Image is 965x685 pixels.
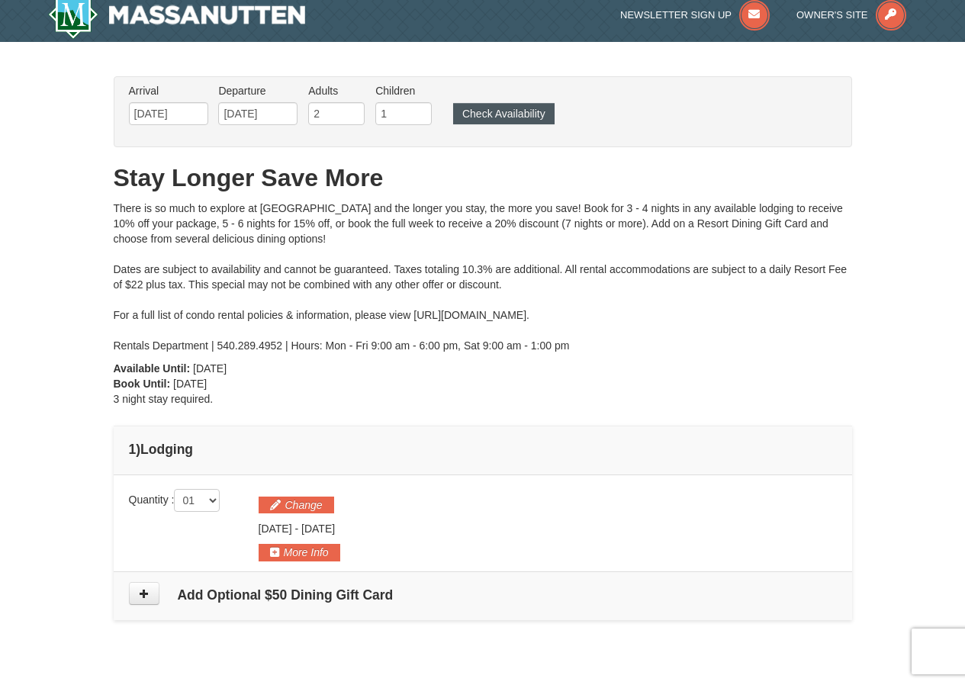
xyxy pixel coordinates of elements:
label: Adults [308,83,365,98]
span: [DATE] [173,378,207,390]
div: There is so much to explore at [GEOGRAPHIC_DATA] and the longer you stay, the more you save! Book... [114,201,852,353]
span: ) [136,442,140,457]
span: [DATE] [301,523,335,535]
span: - [294,523,298,535]
a: Owner's Site [796,9,906,21]
a: Newsletter Sign Up [620,9,770,21]
span: Owner's Site [796,9,868,21]
strong: Available Until: [114,362,191,375]
span: [DATE] [259,523,292,535]
h4: 1 Lodging [129,442,837,457]
span: 3 night stay required. [114,393,214,405]
span: [DATE] [193,362,227,375]
button: Check Availability [453,103,555,124]
h1: Stay Longer Save More [114,162,852,193]
button: More Info [259,544,340,561]
span: Newsletter Sign Up [620,9,732,21]
span: Quantity : [129,494,220,506]
button: Change [259,497,334,513]
h4: Add Optional $50 Dining Gift Card [129,587,837,603]
label: Departure [218,83,298,98]
label: Children [375,83,432,98]
strong: Book Until: [114,378,171,390]
label: Arrival [129,83,208,98]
